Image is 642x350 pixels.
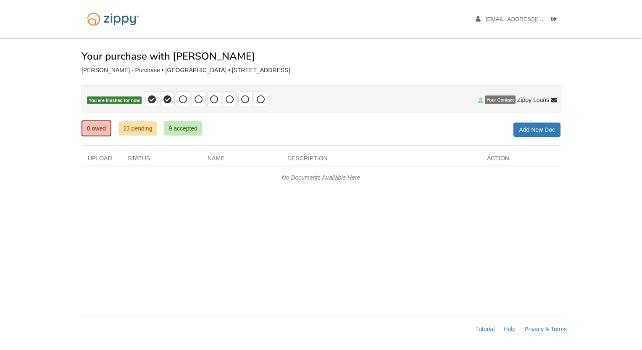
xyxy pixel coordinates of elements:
span: Zippy Loans [517,96,549,104]
a: 0 owed [82,120,111,136]
div: Description [281,154,481,167]
em: No Documents Available Here [282,174,360,181]
a: 23 pending [118,121,157,136]
a: Log out [551,16,560,24]
a: Add New Doc [513,123,560,137]
div: Status [121,154,201,167]
img: Logo [82,8,144,30]
span: vrios323@gmail.com [486,16,582,22]
div: [PERSON_NAME] - Purchase • [GEOGRAPHIC_DATA] • [STREET_ADDRESS] [82,67,560,74]
h1: Your purchase with [PERSON_NAME] [82,51,255,62]
a: edit profile [476,16,582,24]
div: Upload [82,154,121,167]
a: Privacy & Terms [524,326,567,332]
a: 9 accepted [164,121,202,136]
span: Your Contact [485,96,516,104]
span: You are finished for now [87,97,142,104]
a: Help [503,326,516,332]
a: Tutorial [475,326,495,332]
div: Action [481,154,560,167]
div: Name [201,154,281,167]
